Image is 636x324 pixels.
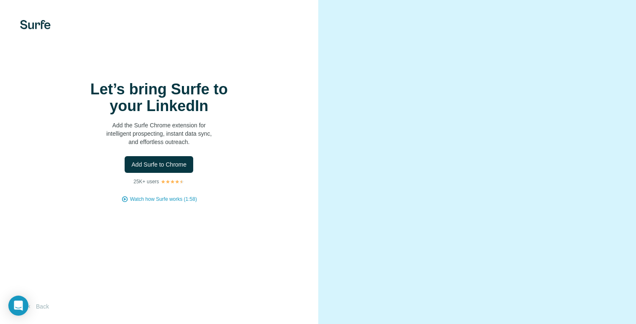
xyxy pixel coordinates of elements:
[20,299,55,314] button: Back
[75,81,243,114] h1: Let’s bring Surfe to your LinkedIn
[75,121,243,146] p: Add the Surfe Chrome extension for intelligent prospecting, instant data sync, and effortless out...
[130,195,197,203] button: Watch how Surfe works (1:58)
[125,156,193,173] button: Add Surfe to Chrome
[8,296,28,316] div: Open Intercom Messenger
[131,160,186,169] span: Add Surfe to Chrome
[161,179,184,184] img: Rating Stars
[133,178,159,185] p: 25K+ users
[20,20,51,29] img: Surfe's logo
